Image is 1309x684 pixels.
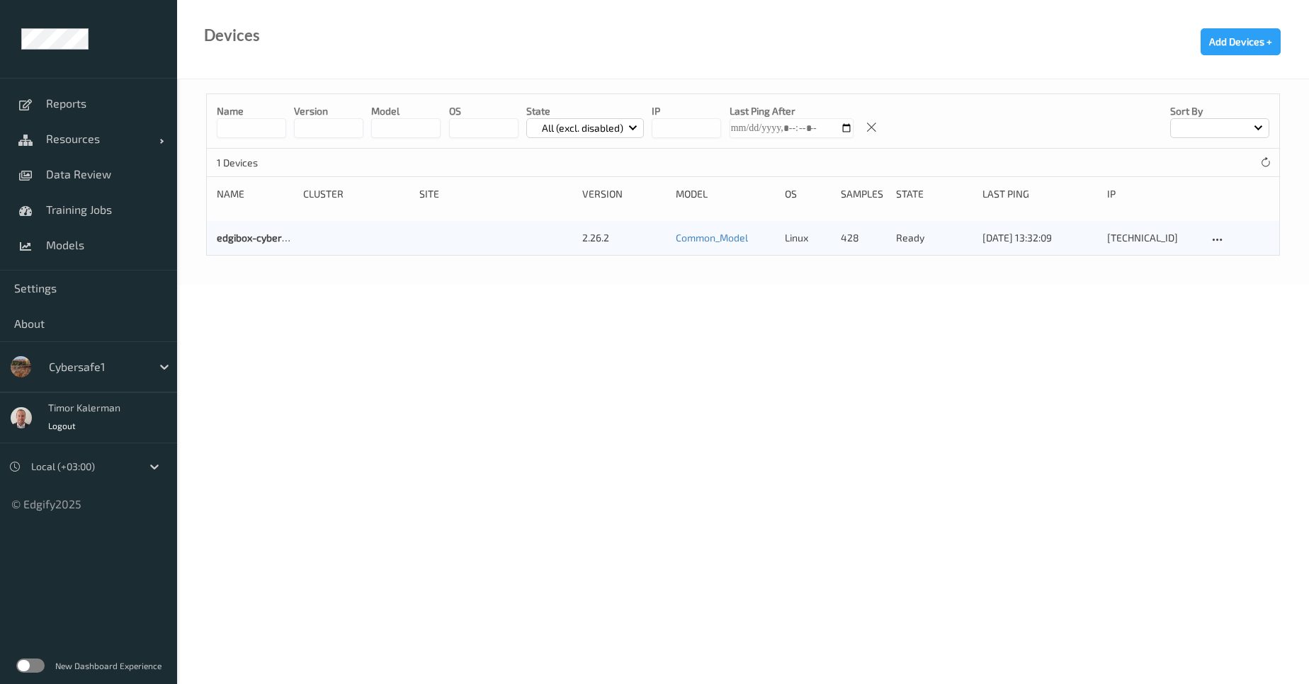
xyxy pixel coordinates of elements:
[982,231,1097,245] div: [DATE] 13:32:09
[419,187,572,201] div: Site
[294,104,363,118] p: version
[982,187,1097,201] div: Last Ping
[371,104,441,118] p: model
[217,104,286,118] p: Name
[785,231,831,245] p: linux
[217,232,306,244] a: edgibox-cybersafe1
[217,156,323,170] p: 1 Devices
[1107,187,1198,201] div: ip
[730,104,854,118] p: Last Ping After
[785,187,831,201] div: OS
[896,187,973,201] div: State
[652,104,721,118] p: IP
[1170,104,1269,118] p: Sort by
[676,187,775,201] div: Model
[217,187,293,201] div: Name
[526,104,645,118] p: State
[676,232,748,244] a: Common_Model
[204,28,260,42] div: Devices
[303,187,410,201] div: Cluster
[582,231,666,245] div: 2.26.2
[1107,231,1198,245] div: [TECHNICAL_ID]
[841,187,887,201] div: Samples
[841,231,887,245] div: 428
[582,187,666,201] div: version
[1201,28,1281,55] button: Add Devices +
[449,104,518,118] p: OS
[896,231,973,245] p: ready
[537,121,628,135] p: All (excl. disabled)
